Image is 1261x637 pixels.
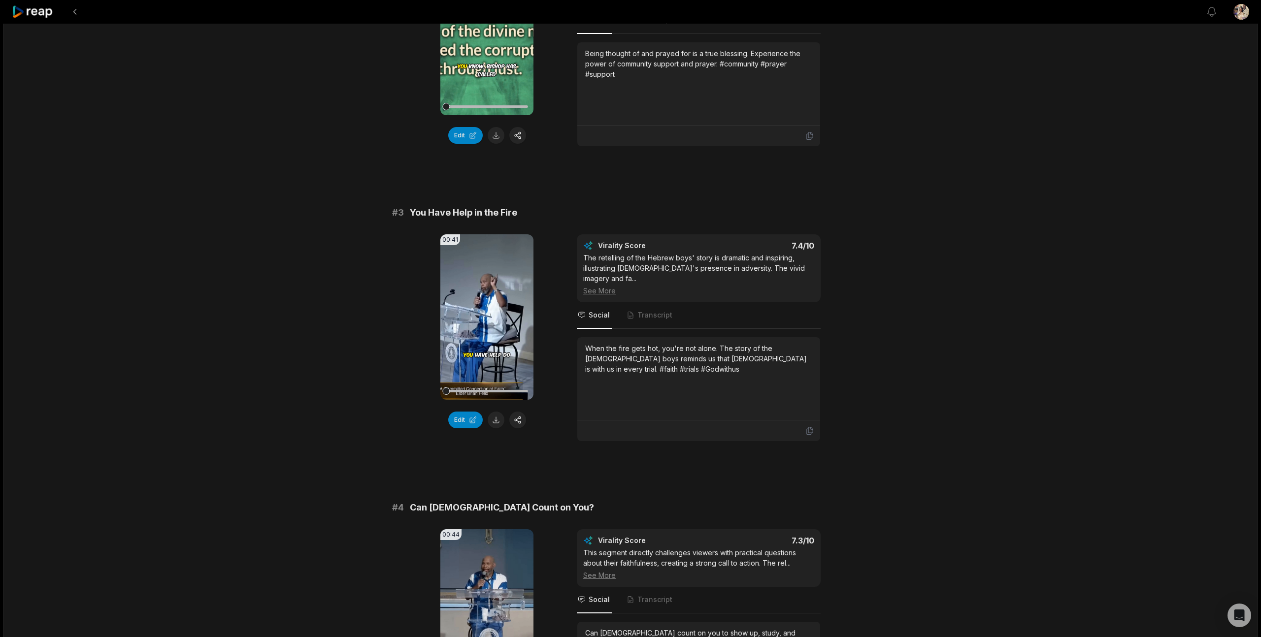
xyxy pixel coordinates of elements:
[585,343,812,374] div: When the fire gets hot, you're not alone. The story of the [DEMOGRAPHIC_DATA] boys reminds us tha...
[577,302,821,329] nav: Tabs
[598,536,704,545] div: Virality Score
[583,570,814,580] div: See More
[589,310,610,320] span: Social
[637,595,672,605] span: Transcript
[440,234,533,400] video: Your browser does not support mp4 format.
[583,547,814,580] div: This segment directly challenges viewers with practical questions about their faithfulness, creat...
[1228,604,1251,627] div: Open Intercom Messenger
[598,241,704,251] div: Virality Score
[392,501,404,514] span: # 4
[448,127,483,144] button: Edit
[583,253,814,296] div: The retelling of the Hebrew boys' story is dramatic and inspiring, illustrating [DEMOGRAPHIC_DATA...
[709,241,815,251] div: 7.4 /10
[392,206,404,220] span: # 3
[709,536,815,545] div: 7.3 /10
[577,587,821,613] nav: Tabs
[448,412,483,428] button: Edit
[585,48,812,79] div: Being thought of and prayed for is a true blessing. Experience the power of community support and...
[589,595,610,605] span: Social
[410,501,594,514] span: Can [DEMOGRAPHIC_DATA] Count on You?
[637,310,672,320] span: Transcript
[410,206,517,220] span: You Have Help in the Fire
[583,286,814,296] div: See More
